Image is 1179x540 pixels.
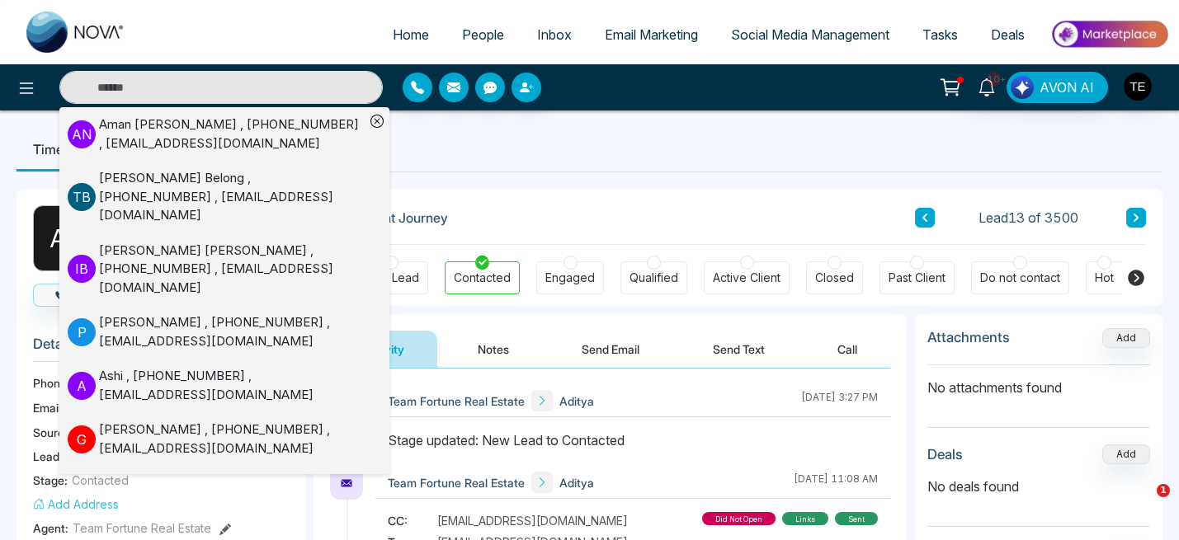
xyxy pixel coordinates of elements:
[559,474,594,491] span: Aditya
[33,374,70,392] span: Phone:
[99,313,365,350] div: [PERSON_NAME] , [PHONE_NUMBER] , [EMAIL_ADDRESS][DOMAIN_NAME]
[33,519,68,537] span: Agent:
[1102,328,1150,348] button: Add
[33,336,289,361] h3: Details
[680,331,798,368] button: Send Text
[537,26,572,43] span: Inbox
[73,519,211,537] span: Team Fortune Real Estate
[630,270,678,286] div: Qualified
[605,26,698,43] span: Email Marketing
[804,331,890,368] button: Call
[588,19,714,50] a: Email Marketing
[1095,270,1114,286] div: Hot
[1102,444,1150,464] button: Add
[33,495,119,513] button: Add Address
[731,26,889,43] span: Social Media Management
[702,512,776,525] div: did not open
[437,512,628,529] span: [EMAIL_ADDRESS][DOMAIN_NAME]
[835,512,878,525] div: sent
[1157,484,1170,497] span: 1
[388,392,525,410] span: Team Fortune Real Estate
[26,12,125,53] img: Nova CRM Logo
[454,270,511,286] div: Contacted
[927,446,963,463] h3: Deals
[68,372,96,400] p: A
[801,390,878,411] div: [DATE] 3:27 PM
[1124,73,1152,101] img: User Avatar
[445,331,542,368] button: Notes
[1040,77,1094,97] span: AVON AI
[462,26,504,43] span: People
[889,270,946,286] div: Past Client
[33,472,68,489] span: Stage:
[99,169,365,225] div: [PERSON_NAME] Belong , [PHONE_NUMBER] , [EMAIL_ADDRESS][DOMAIN_NAME]
[388,512,437,529] span: CC:
[815,270,854,286] div: Closed
[979,208,1078,228] span: Lead 13 of 3500
[376,19,446,50] a: Home
[99,367,365,404] div: Ashi , [PHONE_NUMBER] , [EMAIL_ADDRESS][DOMAIN_NAME]
[794,472,878,493] div: [DATE] 11:08 AM
[927,477,1150,496] p: No deals found
[68,318,96,346] p: P
[388,474,525,491] span: Team Fortune Real Estate
[33,424,74,441] span: Source:
[68,255,96,283] p: I B
[393,26,429,43] span: Home
[33,448,92,465] span: Lead Type:
[364,270,419,286] div: New Lead
[1011,76,1034,99] img: Lead Flow
[1007,72,1108,103] button: AVON AI
[980,270,1060,286] div: Do not contact
[782,512,828,525] div: links
[906,19,974,50] a: Tasks
[713,270,780,286] div: Active Client
[33,399,64,416] span: Email:
[987,72,1002,87] span: 10+
[927,365,1150,397] p: No attachments found
[446,19,521,50] a: People
[927,329,1010,345] h3: Attachments
[922,26,958,43] span: Tasks
[33,205,99,271] div: A K
[1049,16,1169,53] img: Market-place.gif
[17,127,101,171] li: Timeline
[991,26,1025,43] span: Deals
[967,72,1007,101] a: 10+
[68,120,96,148] p: A N
[549,331,672,368] button: Send Email
[33,284,113,307] button: Call
[68,183,96,211] p: T B
[1123,484,1162,524] iframe: Intercom live chat
[1102,330,1150,344] span: Add
[714,19,906,50] a: Social Media Management
[559,392,594,410] span: Aditya
[545,270,595,286] div: Engaged
[72,472,129,489] span: Contacted
[99,115,365,153] div: Aman [PERSON_NAME] , [PHONE_NUMBER] , [EMAIL_ADDRESS][DOMAIN_NAME]
[521,19,588,50] a: Inbox
[99,242,365,298] div: [PERSON_NAME] [PERSON_NAME] , [PHONE_NUMBER] , [EMAIL_ADDRESS][DOMAIN_NAME]
[99,420,365,458] div: [PERSON_NAME] , [PHONE_NUMBER] , [EMAIL_ADDRESS][DOMAIN_NAME]
[68,425,96,453] p: G
[974,19,1041,50] a: Deals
